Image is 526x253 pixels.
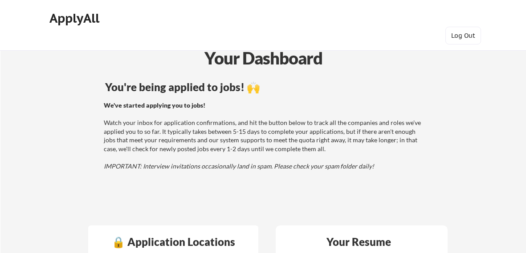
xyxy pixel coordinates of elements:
[49,11,102,26] div: ApplyAll
[1,45,526,71] div: Your Dashboard
[105,82,426,92] div: You're being applied to jobs! 🙌
[90,237,256,247] div: 🔒 Application Locations
[104,162,374,170] em: IMPORTANT: Interview invitations occasionally land in spam. Please check your spam folder daily!
[104,101,425,171] div: Watch your inbox for application confirmations, and hit the button below to track all the compani...
[314,237,403,247] div: Your Resume
[104,101,205,109] strong: We've started applying you to jobs!
[445,27,481,44] button: Log Out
